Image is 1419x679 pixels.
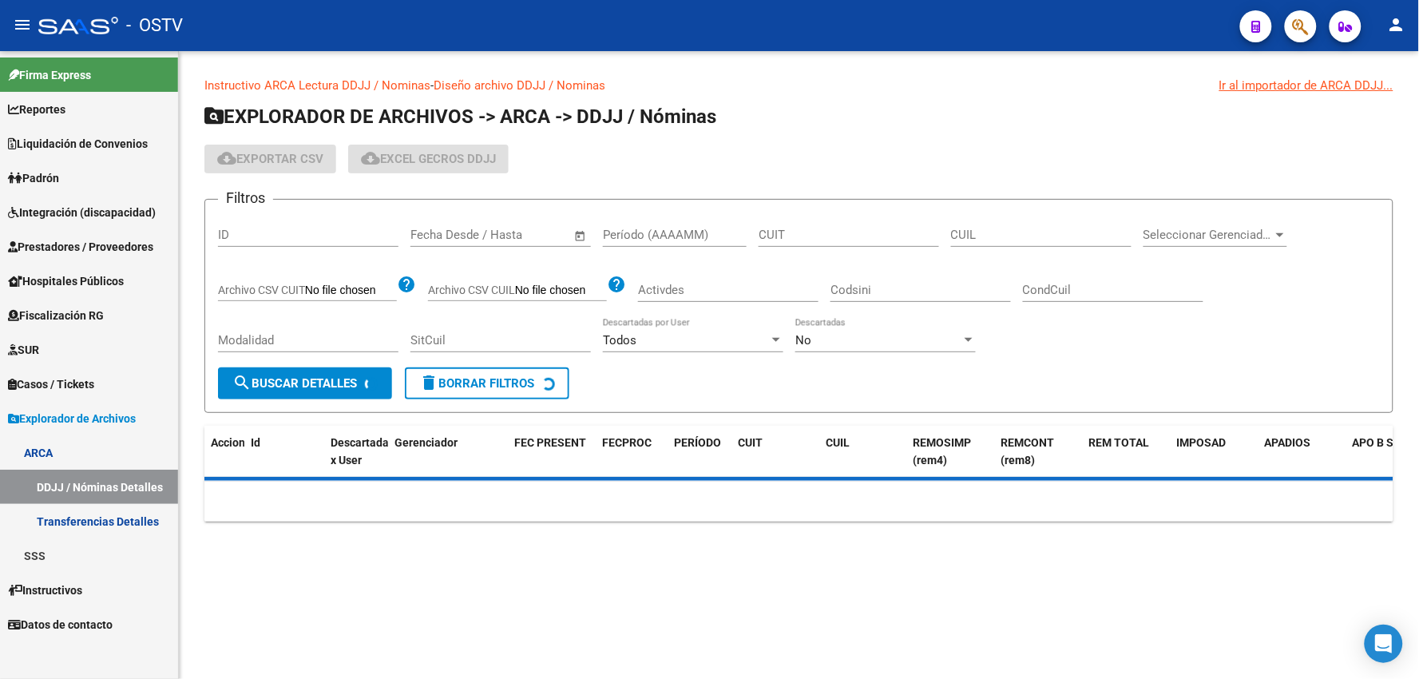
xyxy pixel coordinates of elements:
[204,145,336,173] button: Exportar CSV
[1258,426,1346,478] datatable-header-cell: APADIOS
[410,228,462,242] input: Start date
[419,373,438,392] mat-icon: delete
[218,187,273,209] h3: Filtros
[1265,436,1311,449] span: APADIOS
[126,8,183,43] span: - OSTV
[405,367,569,399] button: Borrar Filtros
[8,375,94,393] span: Casos / Tickets
[8,307,104,324] span: Fiscalización RG
[8,204,156,221] span: Integración (discapacidad)
[434,78,605,93] a: Diseño archivo DDJJ / Nominas
[572,227,590,245] button: Open calendar
[324,426,388,478] datatable-header-cell: Descartada x User
[8,410,136,427] span: Explorador de Archivos
[607,275,626,294] mat-icon: help
[819,426,907,478] datatable-header-cell: CUIL
[8,169,59,187] span: Padrón
[218,367,392,399] button: Buscar Detalles
[397,275,416,294] mat-icon: help
[1001,436,1055,467] span: REMCONT (rem8)
[1219,77,1393,94] div: Ir al importador de ARCA DDJJ...
[348,145,509,173] button: EXCEL GECROS DDJJ
[1365,625,1403,663] div: Open Intercom Messenger
[361,152,496,166] span: EXCEL GECROS DDJJ
[596,426,668,478] datatable-header-cell: FECPROC
[8,582,82,599] span: Instructivos
[826,436,850,449] span: CUIL
[204,426,244,478] datatable-header-cell: Accion
[1387,15,1406,34] mat-icon: person
[244,426,324,478] datatable-header-cell: Id
[428,284,515,296] span: Archivo CSV CUIL
[8,101,65,118] span: Reportes
[603,333,636,347] span: Todos
[1177,436,1227,449] span: IMPOSAD
[1083,426,1171,478] datatable-header-cell: REM TOTAL
[1171,426,1258,478] datatable-header-cell: IMPOSAD
[204,105,716,128] span: EXPLORADOR DE ARCHIVOS -> ARCA -> DDJJ / Nóminas
[8,238,153,256] span: Prestadores / Proveedores
[232,373,252,392] mat-icon: search
[218,284,305,296] span: Archivo CSV CUIT
[305,284,397,298] input: Archivo CSV CUIT
[602,436,652,449] span: FECPROC
[204,77,1393,94] p: -
[331,436,389,467] span: Descartada x User
[8,272,124,290] span: Hospitales Públicos
[388,426,508,478] datatable-header-cell: Gerenciador
[8,135,148,153] span: Liquidación de Convenios
[419,376,534,391] span: Borrar Filtros
[251,436,260,449] span: Id
[8,66,91,84] span: Firma Express
[13,15,32,34] mat-icon: menu
[217,149,236,168] mat-icon: cloud_download
[361,149,380,168] mat-icon: cloud_download
[1089,436,1150,449] span: REM TOTAL
[914,436,972,467] span: REMOSIMP (rem4)
[738,436,763,449] span: CUIT
[508,426,596,478] datatable-header-cell: FEC PRESENT
[232,376,357,391] span: Buscar Detalles
[668,426,731,478] datatable-header-cell: PERÍODO
[204,78,430,93] a: Instructivo ARCA Lectura DDJJ / Nominas
[795,333,811,347] span: No
[515,284,607,298] input: Archivo CSV CUIL
[394,436,458,449] span: Gerenciador
[211,436,245,449] span: Accion
[674,436,721,449] span: PERÍODO
[731,426,819,478] datatable-header-cell: CUIT
[907,426,995,478] datatable-header-cell: REMOSIMP (rem4)
[8,341,39,359] span: SUR
[8,616,113,633] span: Datos de contacto
[477,228,554,242] input: End date
[1353,436,1409,449] span: APO B SOC
[1144,228,1273,242] span: Seleccionar Gerenciador
[995,426,1083,478] datatable-header-cell: REMCONT (rem8)
[514,436,586,449] span: FEC PRESENT
[217,152,323,166] span: Exportar CSV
